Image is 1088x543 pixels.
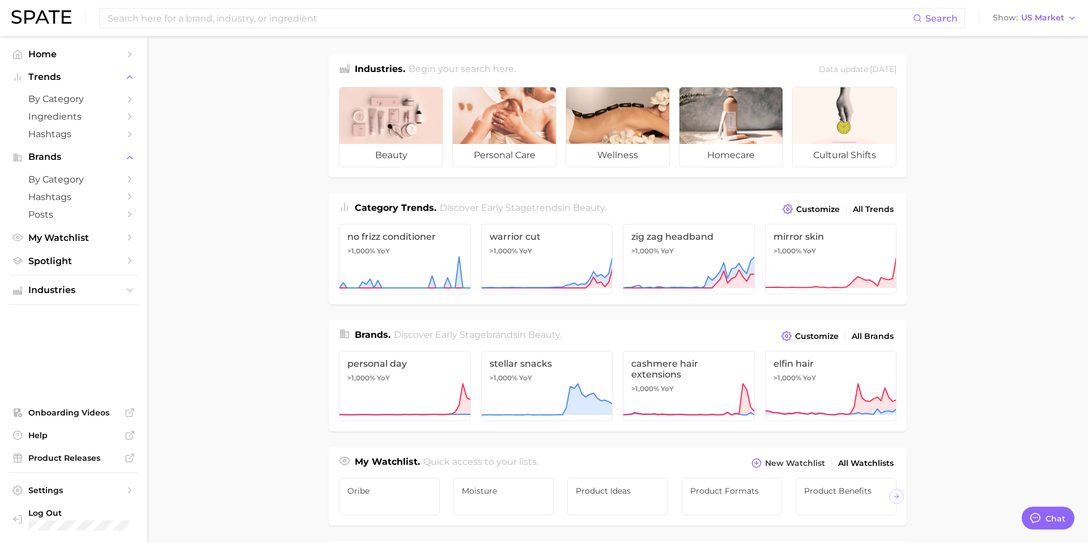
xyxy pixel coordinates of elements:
[347,486,431,495] span: Oribe
[490,247,517,255] span: >1,000%
[765,224,897,294] a: mirror skin>1,000% YoY
[347,247,375,255] span: >1,000%
[440,202,606,213] span: Discover Early Stage trends in .
[107,9,913,28] input: Search here for a brand, industry, or ingredient
[28,285,119,295] span: Industries
[9,125,138,143] a: Hashtags
[993,15,1018,21] span: Show
[838,459,894,468] span: All Watchlists
[9,504,138,534] a: Log out. Currently logged in with e-mail elysa.reiner@oribe.com.
[835,456,896,471] a: All Watchlists
[9,427,138,444] a: Help
[804,486,888,495] span: Product Benefits
[631,384,659,393] span: >1,000%
[779,328,841,344] button: Customize
[519,247,532,256] span: YoY
[9,282,138,299] button: Industries
[481,351,613,421] a: stellar snacks>1,000% YoY
[765,351,897,421] a: elfin hair>1,000% YoY
[490,374,517,382] span: >1,000%
[28,232,119,243] span: My Watchlist
[355,202,436,213] span: Category Trends .
[347,374,375,382] span: >1,000%
[339,144,443,167] span: beauty
[679,144,783,167] span: homecare
[452,87,556,167] a: personal care
[631,358,746,380] span: cashmere hair extensions
[339,478,440,515] a: Oribe
[795,332,839,341] span: Customize
[355,329,390,340] span: Brands .
[28,72,119,82] span: Trends
[28,408,119,418] span: Onboarding Videos
[9,69,138,86] button: Trends
[1021,15,1064,21] span: US Market
[623,351,755,421] a: cashmere hair extensions>1,000% YoY
[623,224,755,294] a: zig zag headband>1,000% YoY
[792,87,896,167] a: cultural shifts
[28,111,119,122] span: Ingredients
[9,149,138,166] button: Brands
[28,256,119,266] span: Spotlight
[853,205,894,214] span: All Trends
[567,478,668,515] a: Product Ideas
[28,129,119,139] span: Hashtags
[9,482,138,499] a: Settings
[749,455,828,471] button: New Watchlist
[339,224,471,294] a: no frizz conditioner>1,000% YoY
[925,13,958,24] span: Search
[28,209,119,220] span: Posts
[28,152,119,162] span: Brands
[889,489,904,504] button: Scroll Right
[852,332,894,341] span: All Brands
[28,453,119,463] span: Product Releases
[28,485,119,495] span: Settings
[780,201,843,217] button: Customize
[793,144,896,167] span: cultural shifts
[11,10,71,24] img: SPATE
[409,62,516,78] h2: Begin your search here.
[803,247,816,256] span: YoY
[9,108,138,125] a: Ingredients
[773,247,801,255] span: >1,000%
[528,329,560,340] span: beauty
[423,455,538,471] h2: Quick access to your lists.
[9,404,138,421] a: Onboarding Videos
[661,247,674,256] span: YoY
[566,87,670,167] a: wellness
[773,358,889,369] span: elfin hair
[850,202,896,217] a: All Trends
[819,62,896,78] div: Data update: [DATE]
[453,144,556,167] span: personal care
[453,478,554,515] a: Moisture
[347,231,462,242] span: no frizz conditioner
[990,11,1079,26] button: ShowUS Market
[28,508,129,518] span: Log Out
[9,449,138,466] a: Product Releases
[394,329,562,340] span: Discover Early Stage brands in .
[576,486,660,495] span: Product Ideas
[849,329,896,344] a: All Brands
[9,206,138,223] a: Posts
[661,384,674,393] span: YoY
[631,231,746,242] span: zig zag headband
[679,87,783,167] a: homecare
[28,94,119,104] span: by Category
[490,358,605,369] span: stellar snacks
[631,247,659,255] span: >1,000%
[339,87,443,167] a: beauty
[347,358,462,369] span: personal day
[490,231,605,242] span: warrior cut
[9,171,138,188] a: by Category
[9,188,138,206] a: Hashtags
[28,192,119,202] span: Hashtags
[690,486,774,495] span: Product Formats
[573,202,605,213] span: beauty
[773,374,801,382] span: >1,000%
[28,49,119,60] span: Home
[803,374,816,383] span: YoY
[9,45,138,63] a: Home
[28,430,119,440] span: Help
[796,205,840,214] span: Customize
[355,62,405,78] h1: Industries.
